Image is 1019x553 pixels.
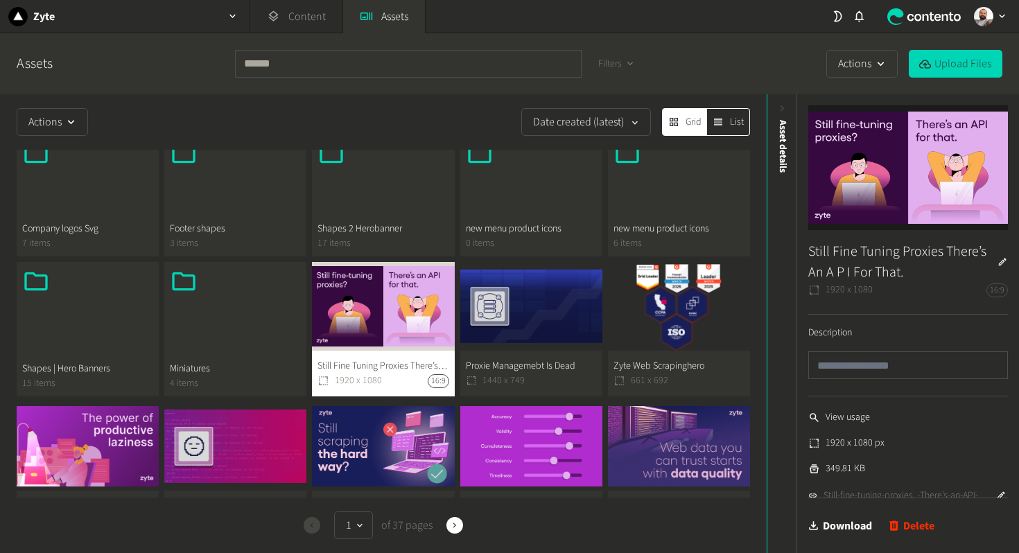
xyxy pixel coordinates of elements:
[22,236,153,251] span: 7 items
[730,115,744,130] span: List
[170,376,301,391] span: 4 items
[824,489,989,503] a: Still-fine-tuning-proxies_-There’s-an-API-for-that..png
[22,222,153,236] span: Company logos Svg
[826,50,898,78] button: Actions
[460,134,602,256] button: new menu product icons0 items
[17,53,53,74] a: Assets
[686,115,702,130] span: Grid
[808,105,1008,230] img: Still Fine Tuning Proxies There’s An A P I For That.
[378,517,433,534] span: of 37 pages
[521,108,651,136] button: Date created (latest)
[170,222,301,236] span: Footer shapes
[17,108,88,136] button: Actions
[808,410,870,425] a: View usage
[808,241,991,283] h3: Still Fine Tuning Proxies There’s An A P I For That.
[826,462,865,476] span: 349.81 KB
[889,512,934,540] button: Delete
[974,7,993,26] img: Cleber Alexandre
[334,511,373,539] button: 1
[613,222,744,236] span: new menu product icons
[466,236,597,251] span: 0 items
[317,222,448,236] span: Shapes 2 Herobanner
[8,7,28,26] img: Zyte
[826,436,885,450] span: 1920 x 1080 px
[826,410,870,425] span: View usage
[17,262,159,396] button: Shapes | Hero Banners15 items
[466,222,597,236] span: new menu product icons
[587,51,644,77] button: Filters
[164,134,306,256] button: Footer shapes3 items
[808,512,872,540] a: Download
[808,283,873,297] span: 1920 x 1080
[170,236,301,251] span: 3 items
[808,326,852,340] label: Description
[986,283,1008,297] span: 16:9
[776,120,790,173] span: Asset details
[312,134,454,256] button: Shapes 2 Herobanner17 items
[33,8,55,25] h2: Zyte
[317,236,448,251] span: 17 items
[164,262,306,396] button: Miniatures4 items
[17,134,159,256] button: Company logos Svg7 items
[170,362,301,376] span: Miniatures
[608,134,750,256] button: new menu product icons6 items
[613,236,744,251] span: 6 items
[22,376,153,391] span: 15 items
[909,50,1002,78] button: Upload Files
[22,362,153,376] span: Shapes | Hero Banners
